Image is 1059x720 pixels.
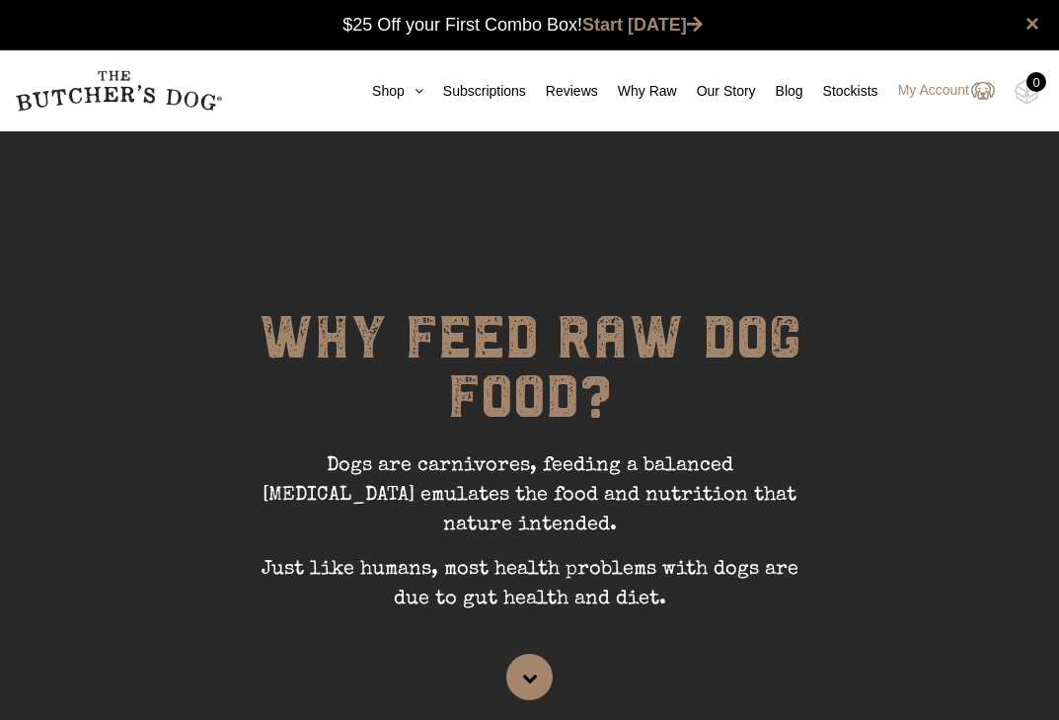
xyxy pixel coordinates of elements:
[234,308,826,451] h1: WHY FEED RAW DOG FOOD?
[234,555,826,629] p: Just like humans, most health problems with dogs are due to gut health and diet.
[1026,72,1046,92] div: 0
[234,451,826,555] p: Dogs are carnivores, feeding a balanced [MEDICAL_DATA] emulates the food and nutrition that natur...
[1015,79,1039,105] img: TBD_Cart-Empty.png
[677,81,756,102] a: Our Story
[598,81,677,102] a: Why Raw
[526,81,598,102] a: Reviews
[803,81,878,102] a: Stockists
[582,15,703,35] a: Start [DATE]
[756,81,803,102] a: Blog
[878,79,995,103] a: My Account
[423,81,526,102] a: Subscriptions
[352,81,423,102] a: Shop
[1025,12,1039,36] a: close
